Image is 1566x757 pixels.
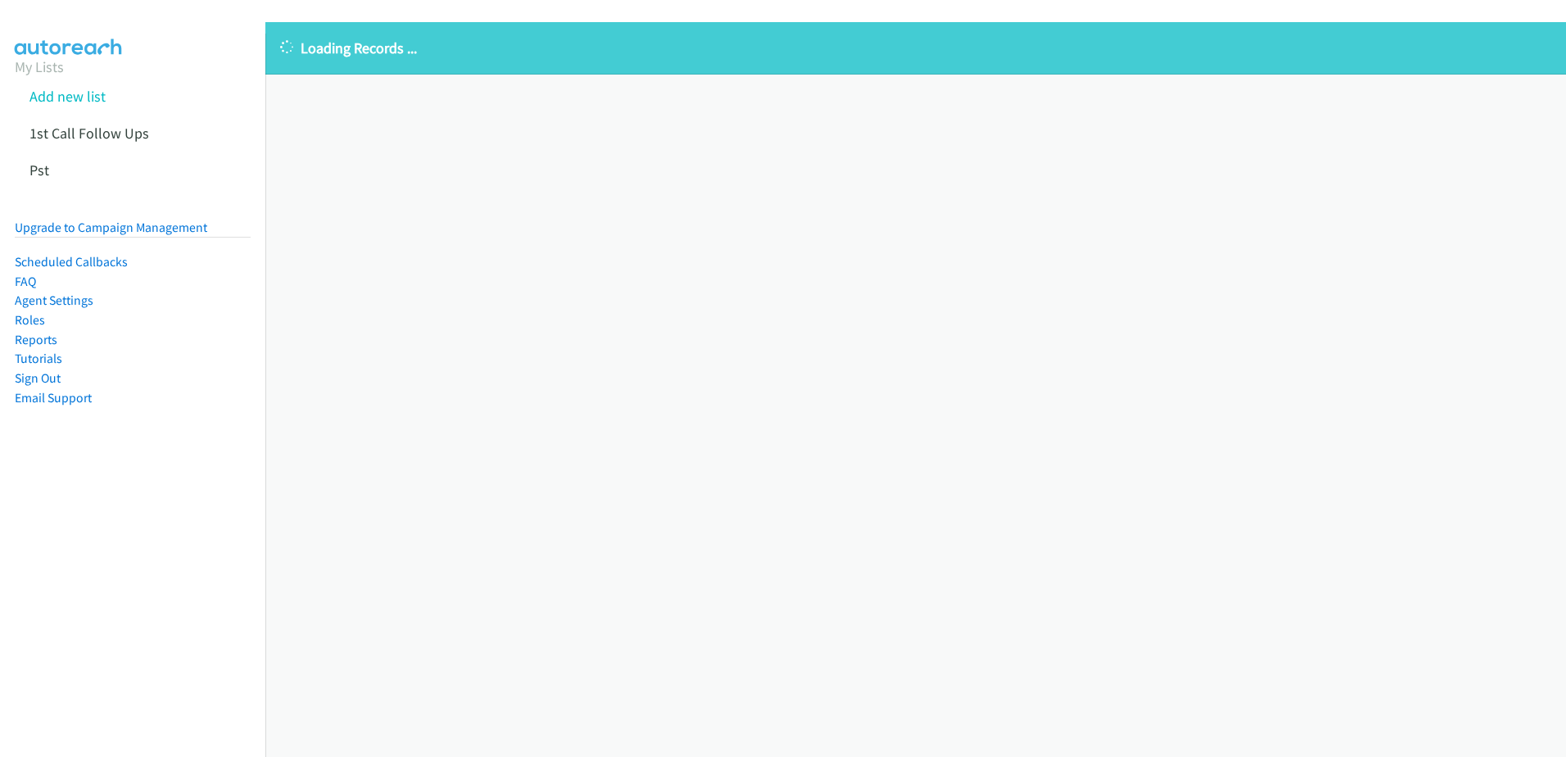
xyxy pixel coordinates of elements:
[280,37,1551,59] p: Loading Records ...
[15,274,36,289] a: FAQ
[15,292,93,308] a: Agent Settings
[29,87,106,106] a: Add new list
[15,312,45,328] a: Roles
[29,124,149,143] a: 1st Call Follow Ups
[15,370,61,386] a: Sign Out
[15,390,92,406] a: Email Support
[15,220,207,235] a: Upgrade to Campaign Management
[15,254,128,270] a: Scheduled Callbacks
[29,161,49,179] a: Pst
[15,351,62,366] a: Tutorials
[15,57,64,76] a: My Lists
[15,332,57,347] a: Reports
